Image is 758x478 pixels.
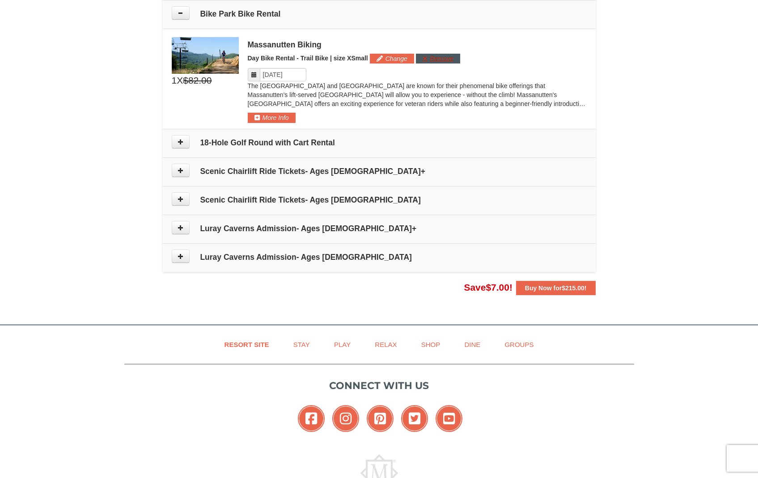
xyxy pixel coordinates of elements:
span: X [177,74,183,87]
h4: Scenic Chairlift Ride Tickets- Ages [DEMOGRAPHIC_DATA] [172,195,587,204]
img: 6619923-15-103d8a09.jpg [172,37,239,74]
button: Change [370,54,414,63]
a: Shop [410,334,452,355]
a: Dine [453,334,491,355]
a: Groups [493,334,545,355]
span: $215.00 [562,284,584,292]
span: $82.00 [183,74,212,87]
span: 1 [172,74,177,87]
span: Save ! [464,282,512,292]
span: $7.00 [486,282,509,292]
h4: Luray Caverns Admission- Ages [DEMOGRAPHIC_DATA] [172,253,587,262]
span: Day Bike Rental - Trail Bike | size XSmall [248,55,368,62]
p: The [GEOGRAPHIC_DATA] and [GEOGRAPHIC_DATA] are known for their phenomenal bike offerings that Ma... [248,81,587,108]
button: More Info [248,113,296,123]
a: Play [323,334,362,355]
button: Buy Now for$215.00! [516,281,596,295]
a: Relax [364,334,408,355]
h4: Luray Caverns Admission- Ages [DEMOGRAPHIC_DATA]+ [172,224,587,233]
a: Stay [282,334,321,355]
button: Remove [416,54,460,63]
div: Massanutten Biking [248,40,587,49]
p: Connect with us [124,378,634,393]
h4: Bike Park Bike Rental [172,9,587,18]
a: Resort Site [213,334,280,355]
strong: Buy Now for ! [525,284,587,292]
h4: Scenic Chairlift Ride Tickets- Ages [DEMOGRAPHIC_DATA]+ [172,167,587,176]
h4: 18-Hole Golf Round with Cart Rental [172,138,587,147]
